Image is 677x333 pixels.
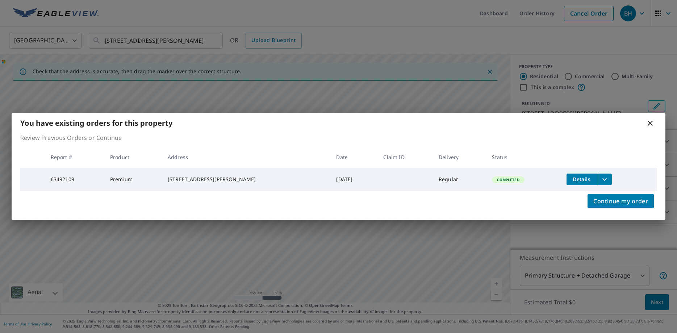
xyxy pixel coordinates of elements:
[433,168,486,191] td: Regular
[162,146,331,168] th: Address
[330,168,377,191] td: [DATE]
[45,146,104,168] th: Report #
[493,177,523,182] span: Completed
[571,176,593,183] span: Details
[20,133,657,142] p: Review Previous Orders or Continue
[330,146,377,168] th: Date
[104,168,162,191] td: Premium
[486,146,560,168] th: Status
[593,196,648,206] span: Continue my order
[20,118,172,128] b: You have existing orders for this property
[104,146,162,168] th: Product
[567,174,597,185] button: detailsBtn-63492109
[588,194,654,208] button: Continue my order
[597,174,612,185] button: filesDropdownBtn-63492109
[433,146,486,168] th: Delivery
[377,146,432,168] th: Claim ID
[168,176,325,183] div: [STREET_ADDRESS][PERSON_NAME]
[45,168,104,191] td: 63492109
